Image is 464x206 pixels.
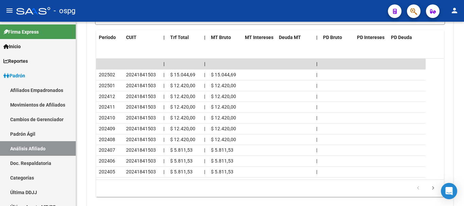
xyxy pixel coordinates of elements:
[208,30,242,45] datatable-header-cell: MT Bruto
[163,158,164,164] span: |
[276,30,314,45] datatable-header-cell: Deuda MT
[163,104,164,110] span: |
[204,147,205,153] span: |
[204,94,205,99] span: |
[211,126,236,131] span: $ 12.420,00
[163,137,164,142] span: |
[204,104,205,110] span: |
[3,43,21,50] span: Inicio
[316,126,317,131] span: |
[126,35,137,40] span: CUIT
[204,83,205,88] span: |
[314,30,320,45] datatable-header-cell: |
[320,30,354,45] datatable-header-cell: PD Bruto
[161,30,167,45] datatable-header-cell: |
[99,169,115,174] span: 202405
[245,35,273,40] span: MT Intereses
[170,83,195,88] span: $ 12.420,00
[211,94,236,99] span: $ 12.420,00
[163,94,164,99] span: |
[316,137,317,142] span: |
[441,183,457,199] div: Open Intercom Messenger
[316,61,318,67] span: |
[316,83,317,88] span: |
[279,35,301,40] span: Deuda MT
[211,115,236,120] span: $ 12.420,00
[99,126,115,131] span: 202409
[99,104,115,110] span: 202411
[316,104,317,110] span: |
[427,185,440,192] a: go to next page
[163,83,164,88] span: |
[163,115,164,120] span: |
[357,35,385,40] span: PD Intereses
[163,35,165,40] span: |
[388,30,426,45] datatable-header-cell: PD Deuda
[204,169,205,174] span: |
[412,185,425,192] a: go to previous page
[316,115,317,120] span: |
[163,147,164,153] span: |
[170,104,195,110] span: $ 12.420,00
[126,126,156,131] span: 20241841503
[211,104,236,110] span: $ 12.420,00
[170,126,195,131] span: $ 12.420,00
[163,126,164,131] span: |
[170,147,193,153] span: $ 5.811,53
[391,35,412,40] span: PD Deuda
[323,35,342,40] span: PD Bruto
[450,6,459,15] mat-icon: person
[170,169,193,174] span: $ 5.811,53
[99,137,115,142] span: 202408
[211,147,233,153] span: $ 5.811,53
[204,61,206,67] span: |
[99,147,115,153] span: 202407
[204,72,205,77] span: |
[242,30,276,45] datatable-header-cell: MT Intereses
[204,115,205,120] span: |
[201,30,208,45] datatable-header-cell: |
[204,126,205,131] span: |
[96,30,123,45] datatable-header-cell: Período
[316,72,317,77] span: |
[99,72,115,77] span: 202502
[170,94,195,99] span: $ 12.420,00
[126,94,156,99] span: 20241841503
[354,30,388,45] datatable-header-cell: PD Intereses
[316,169,317,174] span: |
[170,72,195,77] span: $ 15.044,69
[204,137,205,142] span: |
[54,3,75,18] span: - ospg
[211,169,233,174] span: $ 5.811,53
[170,115,195,120] span: $ 12.420,00
[204,158,205,164] span: |
[204,35,206,40] span: |
[99,83,115,88] span: 202501
[3,28,39,36] span: Firma Express
[167,30,201,45] datatable-header-cell: Trf Total
[126,83,156,88] span: 20241841503
[99,115,115,120] span: 202410
[123,30,161,45] datatable-header-cell: CUIT
[126,104,156,110] span: 20241841503
[211,72,236,77] span: $ 15.044,69
[126,137,156,142] span: 20241841503
[126,158,156,164] span: 20241841503
[99,158,115,164] span: 202406
[126,169,156,174] span: 20241841503
[316,158,317,164] span: |
[163,72,164,77] span: |
[316,147,317,153] span: |
[211,158,233,164] span: $ 5.811,53
[211,137,236,142] span: $ 12.420,00
[211,83,236,88] span: $ 12.420,00
[163,61,165,67] span: |
[5,6,14,15] mat-icon: menu
[170,158,193,164] span: $ 5.811,53
[170,137,195,142] span: $ 12.420,00
[126,147,156,153] span: 20241841503
[211,35,231,40] span: MT Bruto
[126,72,156,77] span: 20241841503
[170,35,189,40] span: Trf Total
[3,57,28,65] span: Reportes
